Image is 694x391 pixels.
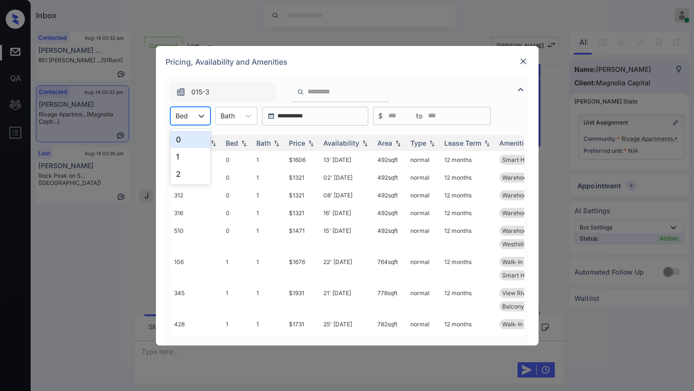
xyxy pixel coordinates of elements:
[407,151,441,169] td: normal
[407,253,441,284] td: normal
[176,87,186,97] img: icon-zuma
[407,204,441,222] td: normal
[441,204,496,222] td: 12 months
[253,204,285,222] td: 1
[253,315,285,333] td: 1
[407,169,441,186] td: normal
[285,284,319,315] td: $1931
[253,253,285,284] td: 1
[374,284,407,315] td: 778 sqft
[156,46,539,78] div: Pricing, Availability and Amenities
[222,222,253,253] td: 0
[319,315,374,333] td: 25' [DATE]
[374,222,407,253] td: 492 sqft
[285,222,319,253] td: $1471
[170,204,222,222] td: 316
[407,222,441,253] td: normal
[170,148,210,165] div: 1
[319,151,374,169] td: 13' [DATE]
[222,333,253,351] td: 1
[170,165,210,183] div: 2
[427,139,437,146] img: sorting
[502,241,544,248] span: Westhills - STU
[502,174,553,181] span: Warehouse View ...
[441,222,496,253] td: 12 months
[222,169,253,186] td: 0
[407,186,441,204] td: normal
[377,139,392,147] div: Area
[256,139,271,147] div: Bath
[502,227,553,234] span: Warehouse View ...
[222,204,253,222] td: 0
[378,111,383,121] span: $
[306,139,316,146] img: sorting
[518,57,528,66] img: close
[319,253,374,284] td: 22' [DATE]
[441,333,496,351] td: 12 months
[374,253,407,284] td: 764 sqft
[285,186,319,204] td: $1321
[441,186,496,204] td: 12 months
[444,139,481,147] div: Lease Term
[441,284,496,315] td: 12 months
[374,169,407,186] td: 492 sqft
[222,186,253,204] td: 0
[170,333,222,351] td: 236
[502,192,553,199] span: Warehouse View ...
[209,139,218,146] img: sorting
[170,284,222,315] td: 345
[272,139,281,146] img: sorting
[393,139,403,146] img: sorting
[285,315,319,333] td: $1731
[285,253,319,284] td: $1676
[222,315,253,333] td: 1
[319,186,374,204] td: 08' [DATE]
[441,253,496,284] td: 12 months
[253,186,285,204] td: 1
[482,139,492,146] img: sorting
[226,139,238,147] div: Bed
[407,284,441,315] td: normal
[319,204,374,222] td: 16' [DATE]
[222,253,253,284] td: 1
[285,151,319,169] td: $1606
[374,204,407,222] td: 492 sqft
[285,169,319,186] td: $1321
[170,253,222,284] td: 106
[502,289,531,297] span: View River
[502,156,556,163] span: Smart Home Enab...
[360,139,370,146] img: sorting
[374,186,407,204] td: 492 sqft
[319,333,374,351] td: 28' [DATE]
[253,169,285,186] td: 1
[170,186,222,204] td: 312
[170,222,222,253] td: 510
[441,169,496,186] td: 12 months
[319,169,374,186] td: 02' [DATE]
[502,209,553,217] span: Warehouse View ...
[502,303,540,310] span: Balcony - 1BR
[191,87,209,97] span: 015-3
[374,151,407,169] td: 492 sqft
[441,315,496,333] td: 12 months
[416,111,422,121] span: to
[170,315,222,333] td: 428
[319,222,374,253] td: 15' [DATE]
[253,284,285,315] td: 1
[323,139,359,147] div: Availability
[253,151,285,169] td: 1
[502,321,541,328] span: Walk-In Closet
[374,333,407,351] td: 746 sqft
[515,84,527,95] img: icon-zuma
[222,284,253,315] td: 1
[407,333,441,351] td: normal
[410,139,426,147] div: Type
[374,315,407,333] td: 782 sqft
[285,204,319,222] td: $1321
[289,139,305,147] div: Price
[222,151,253,169] td: 0
[441,151,496,169] td: 12 months
[407,315,441,333] td: normal
[253,222,285,253] td: 1
[170,131,210,148] div: 0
